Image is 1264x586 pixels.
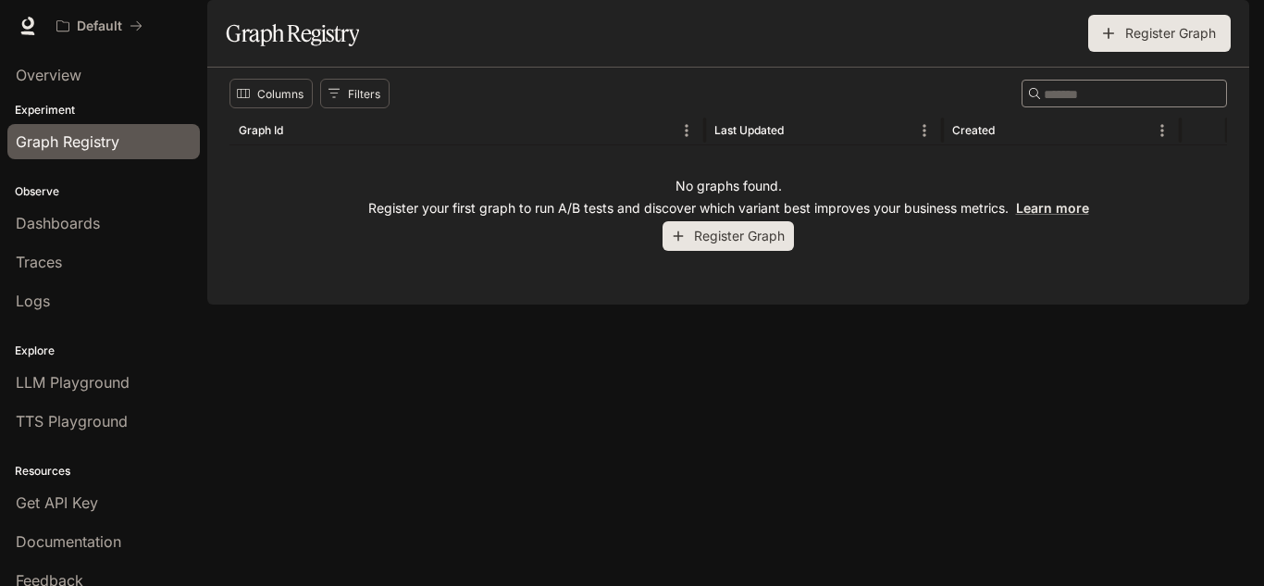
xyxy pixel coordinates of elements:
div: Created [952,123,995,137]
div: Last Updated [714,123,784,137]
button: Register Graph [663,221,794,252]
p: Default [77,19,122,34]
button: Sort [786,117,813,144]
button: Show filters [320,79,390,108]
div: Graph Id [239,123,283,137]
button: Menu [911,117,938,144]
a: Learn more [1016,200,1089,216]
button: All workspaces [48,7,151,44]
h1: Graph Registry [226,15,359,52]
button: Sort [285,117,313,144]
div: Search [1022,80,1227,107]
button: Menu [1148,117,1176,144]
button: Select columns [229,79,313,108]
button: Menu [673,117,700,144]
p: No graphs found. [675,177,782,195]
button: Register Graph [1088,15,1231,52]
button: Sort [997,117,1024,144]
p: Register your first graph to run A/B tests and discover which variant best improves your business... [368,199,1089,218]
